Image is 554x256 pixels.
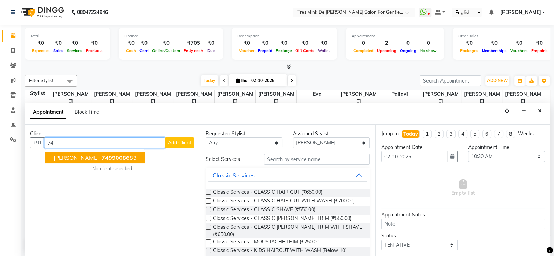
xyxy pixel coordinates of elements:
span: [PERSON_NAME] [50,90,91,106]
span: Sales [52,48,65,53]
span: [PERSON_NAME] [173,90,214,106]
span: Classic Services - CLASSIC [PERSON_NAME] TRIM WITH SHAVE (₹650.00) [213,223,364,238]
button: +91 [30,137,45,148]
div: Total [30,33,104,39]
span: [PERSON_NAME] [420,90,461,106]
span: Due [206,48,217,53]
span: Gift Cards [294,48,316,53]
li: 5 [470,130,479,138]
span: [PERSON_NAME] [502,90,543,106]
li: 1 [423,130,432,138]
span: [PERSON_NAME] [256,90,296,106]
div: Finance [124,33,217,39]
span: Vouchers [508,48,529,53]
span: [PERSON_NAME] [215,90,255,106]
input: yyyy-mm-dd [381,151,448,162]
span: Online/Custom [150,48,182,53]
li: 6 [482,130,491,138]
span: Petty cash [182,48,205,53]
li: 8 [506,130,515,138]
span: Classic Services - CLASSIC [PERSON_NAME] TRIM (₹550.00) [213,215,351,223]
ngb-highlight: 83 [100,154,137,161]
li: 4 [458,130,467,138]
span: Classic Services - MOUSTACHE TRIM (₹250.00) [213,238,321,247]
span: Ongoing [398,48,418,53]
span: Classic Services - CLASSIC SHAVE (₹550.00) [213,206,315,215]
div: ₹0 [508,39,529,47]
div: ₹0 [294,39,316,47]
b: 08047224946 [77,2,108,22]
span: Add Client [168,140,191,146]
div: 0 [398,39,418,47]
input: Search by Name/Mobile/Email/Code [45,137,165,148]
span: Filter Stylist [29,78,54,83]
span: Package [274,48,294,53]
span: Thu [234,78,249,83]
span: 74990086 [102,154,130,161]
span: Voucher [237,48,256,53]
span: [PERSON_NAME] [54,154,99,161]
span: ADD NEW [487,78,508,83]
div: Appointment Date [381,144,458,151]
div: Assigned Stylist [293,130,370,137]
div: Requested Stylist [206,130,282,137]
span: [PERSON_NAME] [132,90,173,106]
div: Client [30,130,194,137]
div: Appointment Time [468,144,545,151]
div: ₹0 [316,39,331,47]
div: ₹0 [124,39,138,47]
span: Classic Services - CLASSIC HAIR CUT (₹650.00) [213,189,322,197]
span: [PERSON_NAME] [91,90,132,106]
span: [PERSON_NAME] [461,90,502,106]
li: 2 [435,130,444,138]
span: Packages [458,48,480,53]
div: Appointment [351,33,438,39]
span: No show [418,48,438,53]
span: Empty list [451,179,475,197]
span: Card [138,48,150,53]
div: ₹0 [205,39,217,47]
div: ₹0 [458,39,480,47]
div: ₹0 [65,39,84,47]
span: Services [65,48,84,53]
span: [PERSON_NAME] [500,9,541,16]
span: Upcoming [375,48,398,53]
div: 0 [351,39,375,47]
div: ₹705 [182,39,205,47]
button: Classic Services [208,169,367,182]
span: Cash [124,48,138,53]
div: ₹0 [274,39,294,47]
div: ₹0 [529,39,549,47]
span: Prepaid [256,48,274,53]
img: logo [18,2,66,22]
input: Search by service name [264,154,370,165]
div: Status [381,232,458,240]
div: 0 [418,39,438,47]
div: Weeks [518,130,534,137]
li: 7 [494,130,503,138]
div: 2 [375,39,398,47]
span: Completed [351,48,375,53]
div: Appointment Notes [381,211,545,219]
span: Expenses [30,48,52,53]
span: Pallavi [379,90,420,99]
span: Today [201,75,218,86]
div: ₹0 [150,39,182,47]
input: Search Appointment [420,75,481,86]
span: Eva [297,90,337,99]
span: Memberships [480,48,508,53]
div: Jump to [381,130,399,137]
div: Redemption [237,33,331,39]
div: ₹0 [256,39,274,47]
div: ₹0 [52,39,65,47]
span: Prepaids [529,48,549,53]
div: ₹0 [237,39,256,47]
div: Stylist [25,90,50,97]
li: 3 [446,130,456,138]
span: Wallet [316,48,331,53]
div: No client selected [47,165,177,172]
div: ₹0 [480,39,508,47]
span: Block Time [75,109,99,115]
div: Select Services [200,156,259,163]
div: Today [403,130,418,138]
